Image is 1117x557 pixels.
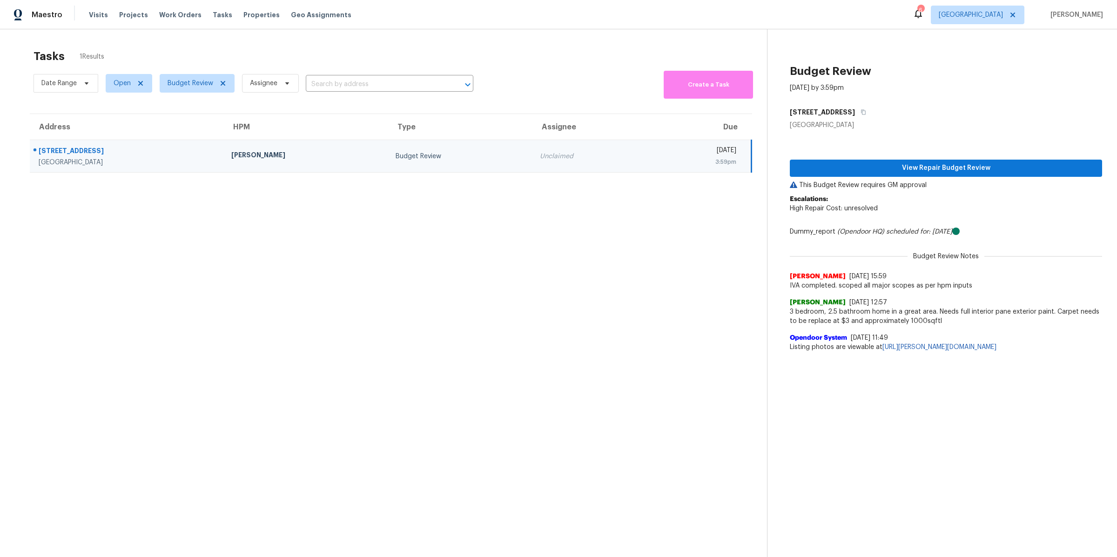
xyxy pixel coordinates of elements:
[34,52,65,61] h2: Tasks
[790,107,855,117] h5: [STREET_ADDRESS]
[790,121,1102,130] div: [GEOGRAPHIC_DATA]
[388,114,532,140] th: Type
[849,273,887,280] span: [DATE] 15:59
[89,10,108,20] span: Visits
[790,227,1102,236] div: Dummy_report
[1047,10,1103,20] span: [PERSON_NAME]
[32,10,62,20] span: Maestro
[39,158,216,167] div: [GEOGRAPHIC_DATA]
[790,205,878,212] span: High Repair Cost: unresolved
[886,228,952,235] i: scheduled for: [DATE]
[168,79,213,88] span: Budget Review
[882,344,996,350] a: [URL][PERSON_NAME][DOMAIN_NAME]
[250,79,277,88] span: Assignee
[668,80,748,90] span: Create a Task
[224,114,388,140] th: HPM
[790,333,847,342] span: Opendoor System
[790,83,844,93] div: [DATE] by 3:59pm
[119,10,148,20] span: Projects
[851,335,888,341] span: [DATE] 11:49
[231,150,381,162] div: [PERSON_NAME]
[243,10,280,20] span: Properties
[648,114,752,140] th: Due
[159,10,202,20] span: Work Orders
[790,281,1102,290] span: IVA completed. scoped all major scopes as per hpm inputs
[790,298,846,307] span: [PERSON_NAME]
[80,52,104,61] span: 1 Results
[939,10,1003,20] span: [GEOGRAPHIC_DATA]
[114,79,131,88] span: Open
[396,152,525,161] div: Budget Review
[39,146,216,158] div: [STREET_ADDRESS]
[908,252,984,261] span: Budget Review Notes
[540,152,640,161] div: Unclaimed
[41,79,77,88] span: Date Range
[655,146,736,157] div: [DATE]
[790,160,1102,177] button: View Repair Budget Review
[291,10,351,20] span: Geo Assignments
[532,114,648,140] th: Assignee
[790,307,1102,326] span: 3 bedroom, 2.5 bathroom home in a great area. Needs full interior pane exterior paint. Carpet nee...
[213,12,232,18] span: Tasks
[790,196,828,202] b: Escalations:
[790,181,1102,190] p: This Budget Review requires GM approval
[664,71,753,99] button: Create a Task
[461,78,474,91] button: Open
[797,162,1095,174] span: View Repair Budget Review
[790,67,871,76] h2: Budget Review
[790,342,1102,352] span: Listing photos are viewable at
[30,114,224,140] th: Address
[855,104,868,121] button: Copy Address
[790,272,846,281] span: [PERSON_NAME]
[306,77,447,92] input: Search by address
[849,299,887,306] span: [DATE] 12:57
[837,228,884,235] i: (Opendoor HQ)
[917,6,924,15] div: 6
[655,157,736,167] div: 3:59pm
